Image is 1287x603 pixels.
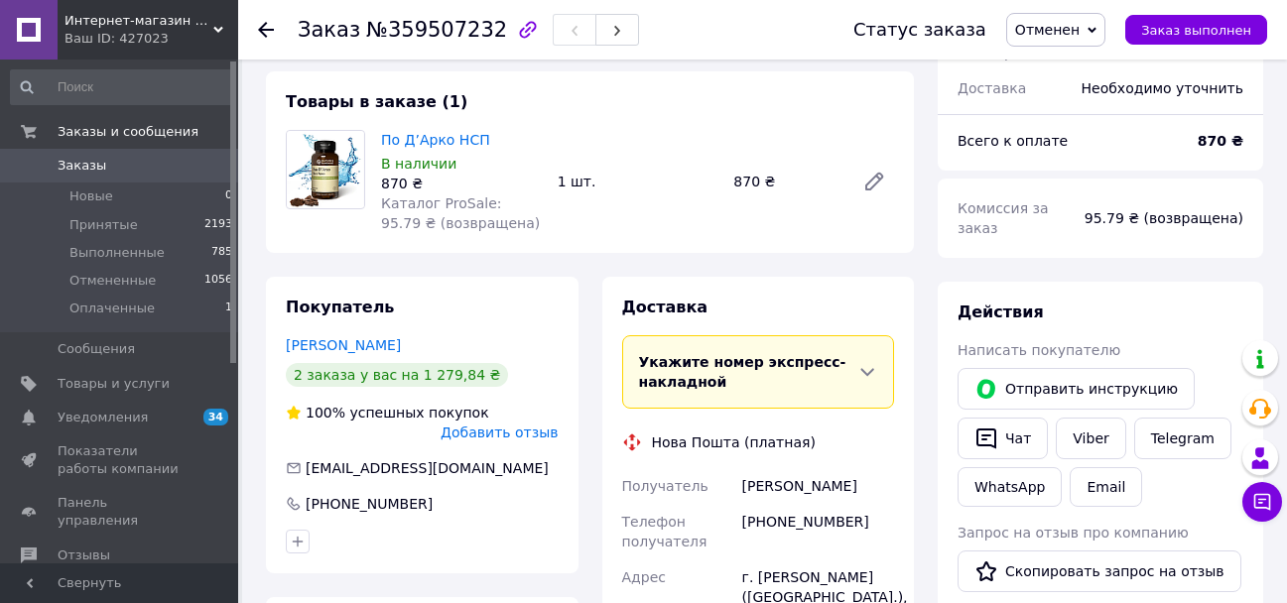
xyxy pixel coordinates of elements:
div: 870 ₴ [725,168,846,195]
div: Ваш ID: 427023 [64,30,238,48]
span: 1 [225,300,232,317]
span: Товары в заказе (1) [286,92,467,111]
div: [PERSON_NAME] [738,468,898,504]
div: Вернуться назад [258,20,274,40]
span: Заказы [58,157,106,175]
span: [EMAIL_ADDRESS][DOMAIN_NAME] [306,460,549,476]
span: Доставка [622,298,708,316]
input: Поиск [10,69,234,105]
a: Telegram [1134,418,1231,459]
span: Покупатель [286,298,394,316]
span: Принятые [69,216,138,234]
span: Получатель [622,478,708,494]
span: Заказ выполнен [1141,23,1251,38]
a: Viber [1056,418,1125,459]
a: По Д’Арко НСП [381,132,490,148]
span: Комиссия за заказ [958,200,1049,236]
b: 870 ₴ [1198,133,1243,149]
div: Нова Пошта (платная) [647,432,821,452]
div: успешных покупок [286,403,489,422]
span: 2193 [204,216,232,234]
div: 1 шт. [550,168,726,195]
span: Написать покупателю [958,342,1120,358]
button: Email [1070,467,1142,507]
span: Всего к оплате [958,133,1068,149]
span: Действия [958,302,1044,321]
span: Заказ [298,18,360,42]
span: 95.79 ₴ (возвращена) [1085,210,1243,226]
span: В наличии [381,156,456,172]
span: 1 товар [958,45,1013,60]
div: Необходимо уточнить [1070,66,1255,110]
button: Скопировать запрос на отзыв [958,550,1241,592]
span: Сообщения [58,340,135,358]
span: Запрос на отзыв про компанию [958,525,1189,541]
span: 34 [203,409,228,425]
button: Отправить инструкцию [958,368,1195,410]
div: 2 заказа у вас на 1 279,84 ₴ [286,363,508,387]
button: Чат с покупателем [1242,482,1282,522]
span: Заказы и сообщения [58,123,198,141]
span: Укажите номер экспресс-накладной [639,354,846,390]
span: Телефон получателя [622,514,708,549]
span: 100% [306,405,345,421]
span: Интернет-магазин натуральных витаминов компании NSP [64,12,213,30]
a: WhatsApp [958,467,1062,507]
span: Оплаченные [69,300,155,317]
span: Добавить отзыв [441,424,558,440]
span: Товары и услуги [58,375,170,393]
div: Статус заказа [853,20,986,40]
span: Выполненные [69,244,165,262]
button: Чат [958,418,1048,459]
span: Отзывы [58,546,110,564]
span: №359507232 [366,18,507,42]
a: [PERSON_NAME] [286,337,401,353]
span: 785 [211,244,232,262]
span: Новые [69,187,113,205]
span: Панель управления [58,494,184,530]
div: 870 ₴ [381,174,542,193]
span: 0 [225,187,232,205]
span: Отмененные [69,272,156,290]
span: 1056 [204,272,232,290]
span: Показатели работы компании [58,442,184,478]
span: Доставка [958,80,1026,96]
span: Отменен [1015,22,1080,38]
div: [PHONE_NUMBER] [304,494,435,514]
div: [PHONE_NUMBER] [738,504,898,559]
span: Адрес [622,569,666,585]
button: Заказ выполнен [1125,15,1267,45]
span: Уведомления [58,409,148,426]
a: Редактировать [854,162,894,201]
span: Каталог ProSale: 95.79 ₴ (возвращена) [381,195,540,231]
img: По Д’Арко НСП [287,131,364,207]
